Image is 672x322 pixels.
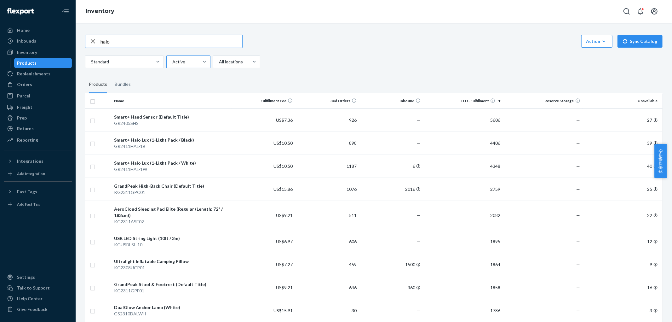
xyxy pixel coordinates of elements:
[4,187,72,197] button: Fast Tags
[232,93,296,108] th: Fulfillment Fee
[17,274,35,280] div: Settings
[654,144,667,178] span: 卖家帮助中心
[17,38,36,44] div: Inbounds
[276,239,293,244] span: US$6.97
[114,114,229,120] div: Smart+ Hand Sensor (Default Title)
[218,59,219,65] input: All locations
[17,137,38,143] div: Reporting
[17,158,43,164] div: Integrations
[577,213,580,218] span: —
[114,242,229,248] div: KGUSBLSL-10
[577,308,580,313] span: —
[4,169,72,179] a: Add Integration
[295,201,359,230] td: 511
[577,163,580,169] span: —
[4,124,72,134] a: Returns
[276,117,293,123] span: US$7.36
[423,108,503,132] td: 5606
[114,137,229,143] div: Smart+ Halo Lux (1-Light Pack / Black)
[17,126,34,132] div: Returns
[417,239,421,244] span: —
[577,239,580,244] span: —
[86,8,114,15] a: Inventory
[17,93,30,99] div: Parcel
[634,5,647,18] button: Open notifications
[359,93,423,108] th: Inbound
[4,47,72,57] a: Inventory
[17,296,43,302] div: Help Center
[503,93,583,108] th: Reserve Storage
[577,140,580,146] span: —
[114,120,229,126] div: GR2405SHS
[581,35,612,48] button: Action
[417,213,421,218] span: —
[4,113,72,123] a: Prep
[17,60,37,66] div: Products
[4,69,72,79] a: Replenishments
[114,219,229,225] div: KG2311ASE02
[648,5,661,18] button: Open account menu
[114,304,229,311] div: DualGlow Anchor Lamp (White)
[4,272,72,282] a: Settings
[295,253,359,276] td: 459
[577,285,580,290] span: —
[114,288,229,294] div: KG2311GPF01
[276,262,293,267] span: US$7.27
[583,230,663,253] td: 12
[17,285,50,291] div: Talk to Support
[59,5,72,18] button: Close Navigation
[4,294,72,304] a: Help Center
[583,276,663,299] td: 16
[583,201,663,230] td: 22
[577,117,580,123] span: —
[423,276,503,299] td: 1858
[583,253,663,276] td: 9
[295,93,359,108] th: 30d Orders
[583,132,663,155] td: 39
[14,58,72,68] a: Products
[359,155,423,178] td: 6
[295,108,359,132] td: 926
[114,265,229,271] div: KG2308UCP01
[17,104,32,110] div: Freight
[4,156,72,166] button: Integrations
[17,49,37,56] div: Inventory
[295,230,359,253] td: 606
[583,108,663,132] td: 27
[17,171,45,176] div: Add Integration
[423,201,503,230] td: 2082
[423,155,503,178] td: 4348
[276,213,293,218] span: US$9.21
[295,276,359,299] td: 646
[114,311,229,317] div: GS2310DALWH
[295,155,359,178] td: 1187
[101,35,242,48] input: Search inventory by name or sku
[276,285,293,290] span: US$9.21
[583,93,663,108] th: Unavailable
[17,202,40,207] div: Add Fast Tag
[114,166,229,173] div: GR2411HAL-1W
[4,135,72,145] a: Reporting
[114,281,229,288] div: GrandPeak Stool & Footrest (Default Title)
[586,38,608,44] div: Action
[359,276,423,299] td: 360
[423,132,503,155] td: 4406
[417,308,421,313] span: —
[423,230,503,253] td: 1895
[90,59,91,65] input: Standard
[273,186,293,192] span: US$15.86
[359,178,423,201] td: 2016
[423,178,503,201] td: 2759
[17,306,48,313] div: Give Feedback
[4,199,72,209] a: Add Fast Tag
[4,304,72,314] button: Give Feedback
[423,93,503,108] th: DTC Fulfillment
[577,262,580,267] span: —
[620,5,633,18] button: Open Search Box
[417,140,421,146] span: —
[17,81,32,88] div: Orders
[89,76,107,93] div: Products
[295,299,359,322] td: 30
[81,2,119,20] ol: breadcrumbs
